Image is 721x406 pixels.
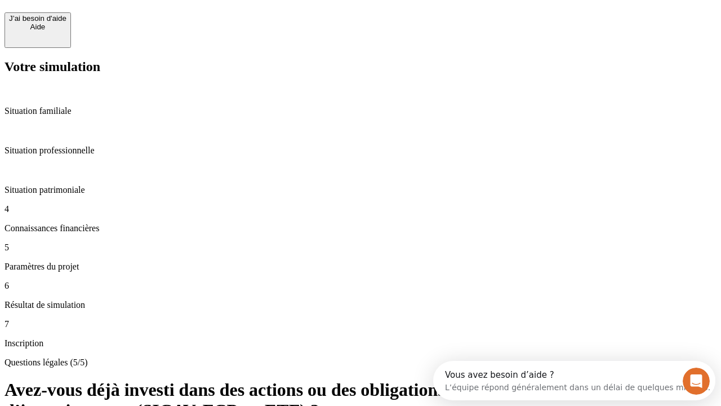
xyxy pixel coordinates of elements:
[5,204,716,214] p: 4
[5,5,310,36] div: Ouvrir le Messenger Intercom
[5,145,716,156] p: Situation professionnelle
[5,319,716,329] p: 7
[5,59,716,74] h2: Votre simulation
[12,19,277,30] div: L’équipe répond généralement dans un délai de quelques minutes.
[5,106,716,116] p: Situation familiale
[5,338,716,348] p: Inscription
[5,12,71,48] button: J’ai besoin d'aideAide
[9,14,66,23] div: J’ai besoin d'aide
[5,300,716,310] p: Résultat de simulation
[5,281,716,291] p: 6
[5,358,716,368] p: Questions légales (5/5)
[9,23,66,31] div: Aide
[12,10,277,19] div: Vous avez besoin d’aide ?
[5,262,716,272] p: Paramètres du projet
[433,361,715,400] iframe: Intercom live chat discovery launcher
[5,223,716,233] p: Connaissances financières
[683,368,710,395] iframe: Intercom live chat
[5,185,716,195] p: Situation patrimoniale
[5,242,716,253] p: 5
